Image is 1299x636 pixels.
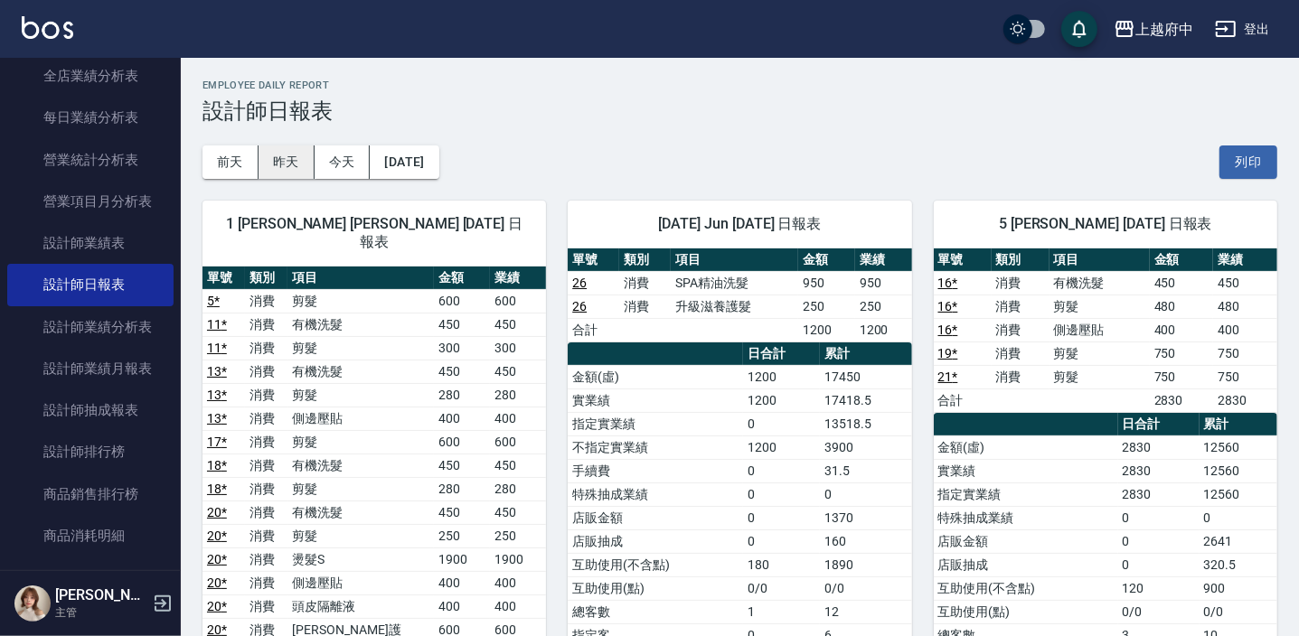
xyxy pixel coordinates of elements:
[202,267,245,290] th: 單號
[1061,11,1097,47] button: save
[743,388,820,412] td: 1200
[7,181,174,222] a: 營業項目月分析表
[370,145,438,179] button: [DATE]
[7,389,174,431] a: 設計師抽成報表
[287,477,434,500] td: 剪髮
[245,571,287,594] td: 消費
[798,271,855,295] td: 950
[1219,145,1277,179] button: 列印
[1150,388,1214,412] td: 2830
[315,145,371,179] button: 今天
[434,407,490,430] td: 400
[1150,341,1214,365] td: 750
[287,571,434,594] td: 側邊壓貼
[992,365,1050,388] td: 消費
[820,576,912,600] td: 0/0
[1200,413,1277,436] th: 累計
[743,529,820,553] td: 0
[671,248,798,272] th: 項目
[287,360,434,383] td: 有機洗髮
[820,412,912,435] td: 13518.5
[490,383,546,407] td: 280
[820,365,912,388] td: 17450
[798,295,855,318] td: 250
[1118,553,1200,576] td: 0
[55,586,147,604] h5: [PERSON_NAME]
[743,600,820,623] td: 1
[287,407,434,430] td: 側邊壓貼
[1208,13,1277,46] button: 登出
[934,482,1118,506] td: 指定實業績
[287,594,434,618] td: 頭皮隔離液
[434,289,490,313] td: 600
[1135,18,1193,41] div: 上越府中
[568,529,742,553] td: 店販抽成
[287,547,434,571] td: 燙髮S
[568,365,742,388] td: 金額(虛)
[7,222,174,264] a: 設計師業績表
[287,383,434,407] td: 剪髮
[934,600,1118,623] td: 互助使用(點)
[955,215,1256,233] span: 5 [PERSON_NAME] [DATE] 日報表
[619,248,671,272] th: 類別
[820,388,912,412] td: 17418.5
[1118,576,1200,600] td: 120
[934,506,1118,529] td: 特殊抽成業績
[490,500,546,524] td: 450
[855,271,912,295] td: 950
[245,547,287,571] td: 消費
[798,318,855,341] td: 1200
[820,600,912,623] td: 12
[743,412,820,435] td: 0
[245,267,287,290] th: 類別
[568,435,742,459] td: 不指定實業績
[245,524,287,547] td: 消費
[568,248,911,342] table: a dense table
[1213,271,1277,295] td: 450
[434,477,490,500] td: 280
[568,553,742,576] td: 互助使用(不含點)
[7,515,174,556] a: 商品消耗明細
[1118,482,1200,506] td: 2830
[14,585,51,622] img: Person
[245,336,287,360] td: 消費
[1150,248,1214,272] th: 金額
[287,336,434,360] td: 剪髮
[490,360,546,383] td: 450
[55,604,147,621] p: 主管
[434,336,490,360] td: 300
[7,348,174,389] a: 設計師業績月報表
[434,524,490,547] td: 250
[572,299,587,313] a: 26
[619,271,671,295] td: 消費
[1106,11,1200,48] button: 上越府中
[568,576,742,600] td: 互助使用(點)
[490,407,546,430] td: 400
[245,594,287,618] td: 消費
[490,313,546,336] td: 450
[934,435,1118,459] td: 金額(虛)
[820,435,912,459] td: 3900
[1200,482,1277,506] td: 12560
[855,318,912,341] td: 1200
[245,477,287,500] td: 消費
[934,576,1118,600] td: 互助使用(不含點)
[434,267,490,290] th: 金額
[1118,529,1200,553] td: 0
[619,295,671,318] td: 消費
[589,215,890,233] span: [DATE] Jun [DATE] 日報表
[490,547,546,571] td: 1900
[798,248,855,272] th: 金額
[1213,318,1277,341] td: 400
[245,407,287,430] td: 消費
[490,336,546,360] td: 300
[1150,295,1214,318] td: 480
[490,267,546,290] th: 業績
[671,295,798,318] td: 升級滋養護髮
[568,506,742,529] td: 店販金額
[934,248,992,272] th: 單號
[1150,271,1214,295] td: 450
[820,529,912,553] td: 160
[1200,529,1277,553] td: 2641
[490,430,546,454] td: 600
